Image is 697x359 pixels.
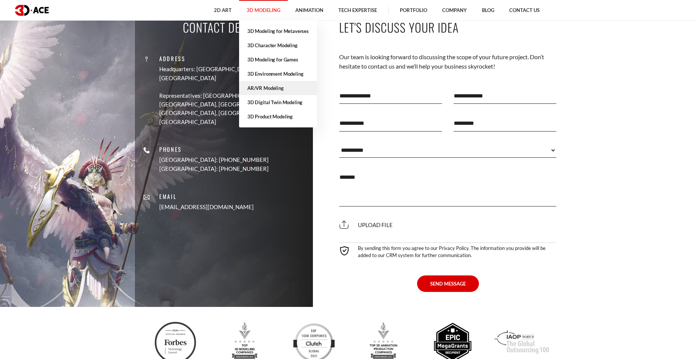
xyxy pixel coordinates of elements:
p: Phones [159,145,269,154]
p: Representatives: [GEOGRAPHIC_DATA], [GEOGRAPHIC_DATA], [GEOGRAPHIC_DATA], [GEOGRAPHIC_DATA], [GEO... [159,91,307,127]
span: Upload file [339,221,393,228]
p: Our team is looking forward to discussing the scope of your future project. Don’t hesitate to con... [339,52,556,71]
a: 3D Character Modeling [239,38,317,52]
p: Let's Discuss Your Idea [339,19,556,36]
a: Headquarters: [GEOGRAPHIC_DATA], [GEOGRAPHIC_DATA] Representatives: [GEOGRAPHIC_DATA], [GEOGRAPHI... [159,65,307,127]
p: Email [159,192,254,201]
a: 3D Environment Modeling [239,67,317,81]
a: AR/VR Modeling [239,81,317,95]
a: 3D Modeling for Metaverses [239,24,317,38]
a: [EMAIL_ADDRESS][DOMAIN_NAME] [159,203,254,211]
a: 3D Modeling for Games [239,52,317,67]
button: SEND MESSAGE [417,275,479,292]
p: Contact Details [183,19,265,36]
p: Address [159,54,307,63]
a: 3D Digital Twin Modeling [239,95,317,109]
div: By sending this form you agree to our Privacy Policy. The information you provide will be added t... [339,242,556,258]
img: logo dark [15,5,49,16]
p: [GEOGRAPHIC_DATA]: [PHONE_NUMBER] [159,165,269,173]
a: 3D Product Modeling [239,109,317,124]
p: Headquarters: [GEOGRAPHIC_DATA], [GEOGRAPHIC_DATA] [159,65,307,83]
p: [GEOGRAPHIC_DATA]: [PHONE_NUMBER] [159,156,269,165]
